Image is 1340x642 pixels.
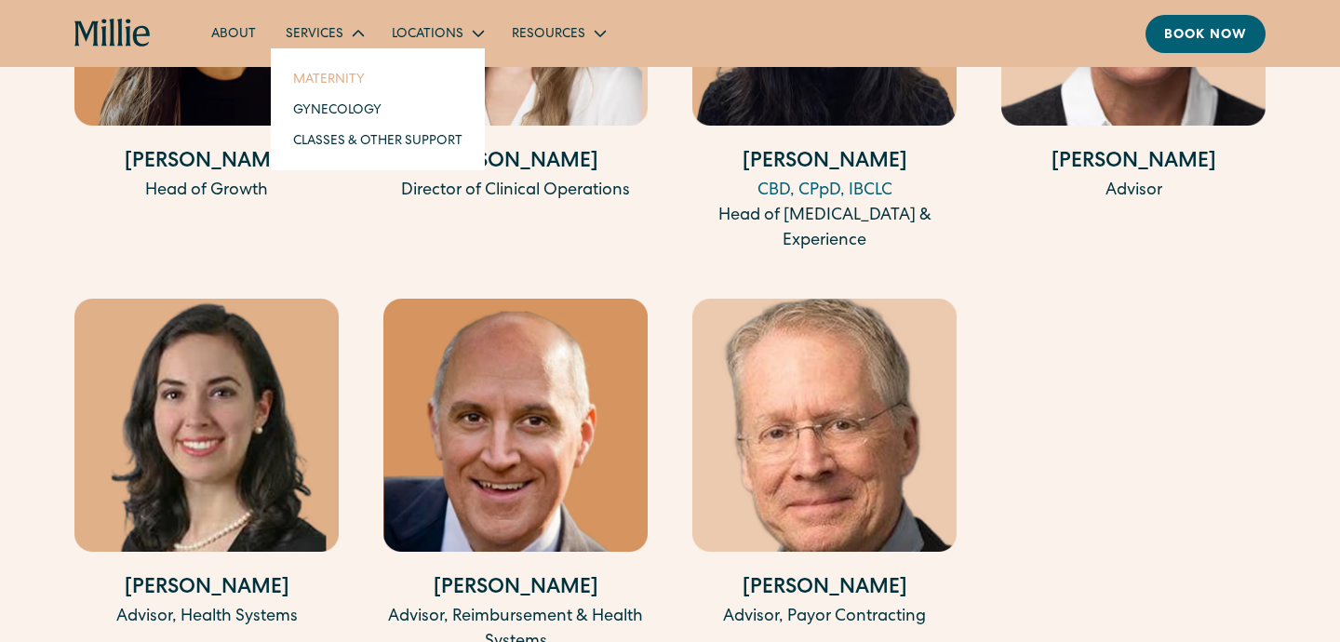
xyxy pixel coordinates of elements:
[271,18,377,48] div: Services
[278,63,477,94] a: Maternity
[692,179,957,204] div: CBD, CPpD, IBCLC
[196,18,271,48] a: About
[74,148,339,179] h4: [PERSON_NAME]
[377,18,497,48] div: Locations
[512,25,585,45] div: Resources
[1001,148,1266,179] h4: [PERSON_NAME]
[278,94,477,125] a: Gynecology
[74,19,152,48] a: home
[692,204,957,254] div: Head of [MEDICAL_DATA] & Experience
[383,574,648,605] h4: [PERSON_NAME]
[383,148,648,179] h4: [PERSON_NAME]
[692,574,957,605] h4: [PERSON_NAME]
[74,179,339,204] div: Head of Growth
[74,574,339,605] h4: [PERSON_NAME]
[1001,179,1266,204] div: Advisor
[271,48,485,170] nav: Services
[1164,26,1247,46] div: Book now
[278,125,477,155] a: Classes & Other Support
[497,18,619,48] div: Resources
[383,179,648,204] div: Director of Clinical Operations
[286,25,343,45] div: Services
[692,605,957,630] div: Advisor, Payor Contracting
[692,148,957,179] h4: [PERSON_NAME]
[1146,15,1266,53] a: Book now
[74,605,339,630] div: Advisor, Health Systems
[392,25,463,45] div: Locations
